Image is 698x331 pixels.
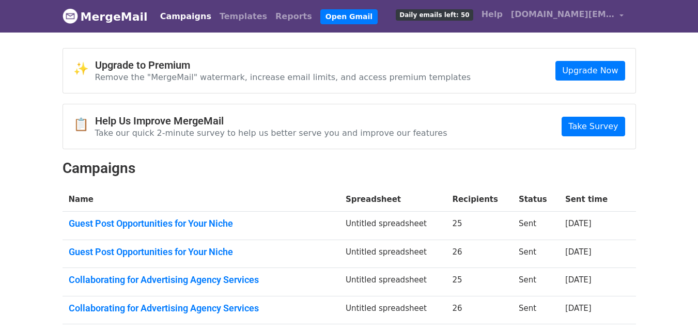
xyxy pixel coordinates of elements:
p: Take our quick 2-minute survey to help us better serve you and improve our features [95,128,447,138]
td: Sent [513,240,559,268]
td: Untitled spreadsheet [339,240,446,268]
h4: Upgrade to Premium [95,59,471,71]
span: [DOMAIN_NAME][EMAIL_ADDRESS][DOMAIN_NAME] [511,8,614,21]
td: Sent [513,212,559,240]
a: Templates [215,6,271,27]
th: Status [513,187,559,212]
a: Open Gmail [320,9,378,24]
a: Help [477,4,507,25]
td: 26 [446,240,513,268]
td: Untitled spreadsheet [339,268,446,296]
a: Guest Post Opportunities for Your Niche [69,218,333,229]
a: Guest Post Opportunities for Your Niche [69,246,333,258]
a: Collaborating for Advertising Agency Services [69,303,333,314]
th: Name [63,187,339,212]
a: [DOMAIN_NAME][EMAIL_ADDRESS][DOMAIN_NAME] [507,4,628,28]
td: 26 [446,296,513,324]
td: 25 [446,268,513,296]
a: MergeMail [63,6,148,27]
th: Recipients [446,187,513,212]
td: Untitled spreadsheet [339,296,446,324]
p: Remove the "MergeMail" watermark, increase email limits, and access premium templates [95,72,471,83]
span: Daily emails left: 50 [396,9,473,21]
td: Sent [513,296,559,324]
h4: Help Us Improve MergeMail [95,115,447,127]
a: Reports [271,6,316,27]
a: [DATE] [565,219,592,228]
a: Upgrade Now [555,61,625,81]
a: [DATE] [565,247,592,257]
a: Collaborating for Advertising Agency Services [69,274,333,286]
h2: Campaigns [63,160,636,177]
td: Sent [513,268,559,296]
span: ✨ [73,61,95,76]
th: Spreadsheet [339,187,446,212]
img: MergeMail logo [63,8,78,24]
th: Sent time [559,187,622,212]
span: 📋 [73,117,95,132]
a: Take Survey [562,117,625,136]
td: 25 [446,212,513,240]
a: Daily emails left: 50 [392,4,477,25]
a: [DATE] [565,275,592,285]
td: Untitled spreadsheet [339,212,446,240]
a: Campaigns [156,6,215,27]
a: [DATE] [565,304,592,313]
